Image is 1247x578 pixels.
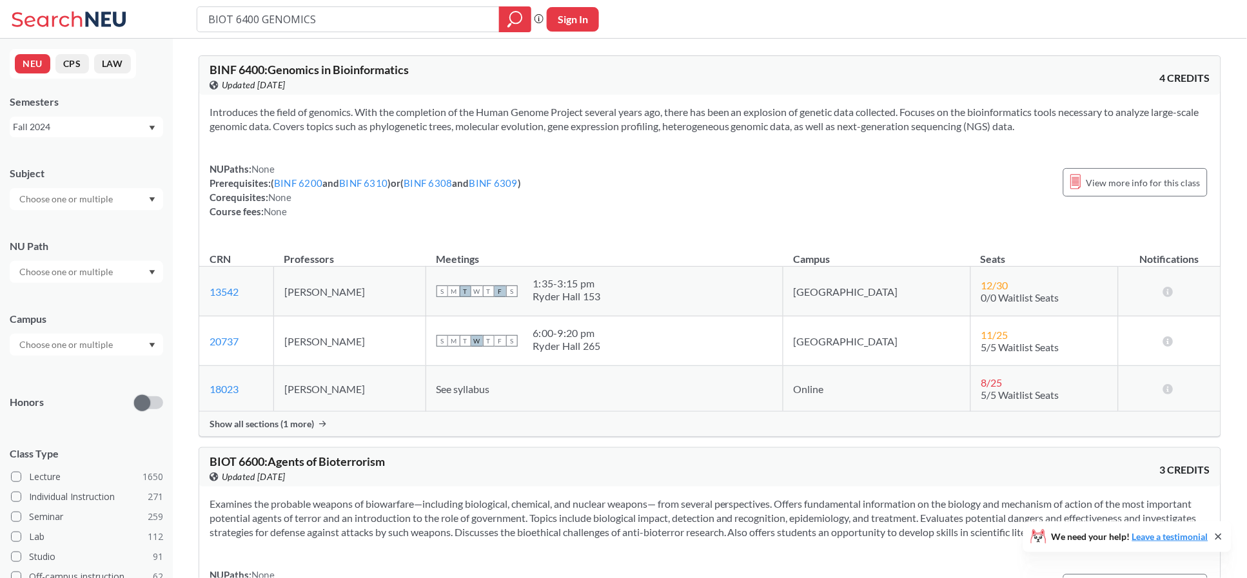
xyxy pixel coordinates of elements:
[10,447,163,461] span: Class Type
[448,285,460,297] span: M
[483,335,495,347] span: T
[94,54,131,73] button: LAW
[469,177,518,189] a: BINF 6309
[210,418,314,430] span: Show all sections (1 more)
[268,191,291,203] span: None
[210,335,239,347] a: 20737
[264,206,287,217] span: None
[274,316,426,366] td: [PERSON_NAME]
[207,8,490,30] input: Class, professor, course number, "phrase"
[981,291,1059,303] span: 0/0 Waitlist Seats
[533,327,602,340] div: 6:00 - 9:20 pm
[460,335,471,347] span: T
[981,279,1008,291] span: 12 / 30
[274,177,322,189] a: BINF 6200
[10,188,163,210] div: Dropdown arrow
[15,54,50,73] button: NEU
[483,285,495,297] span: T
[11,528,163,545] label: Lab
[10,395,44,410] p: Honors
[148,530,163,544] span: 112
[148,490,163,504] span: 271
[1132,531,1208,542] a: Leave a testimonial
[10,239,163,253] div: NU Path
[10,261,163,283] div: Dropdown arrow
[210,63,409,77] span: BINF 6400 : Genomics in Bioinformatics
[426,239,783,267] th: Meetings
[10,95,163,109] div: Semesters
[783,366,970,412] td: Online
[149,270,155,275] svg: Dropdown arrow
[251,163,275,175] span: None
[13,191,121,207] input: Choose one or multiple
[507,10,523,28] svg: magnifying glass
[11,468,163,485] label: Lecture
[1052,532,1208,541] span: We need your help!
[437,383,490,395] span: See syllabus
[404,177,453,189] a: BINF 6308
[339,177,388,189] a: BINF 6310
[149,197,155,202] svg: Dropdown arrow
[970,239,1119,267] th: Seats
[506,285,518,297] span: S
[13,337,121,352] input: Choose one or multiple
[495,285,506,297] span: F
[274,267,426,316] td: [PERSON_NAME]
[437,335,448,347] span: S
[533,277,602,290] div: 1:35 - 3:15 pm
[149,126,155,131] svg: Dropdown arrow
[533,340,602,352] div: Ryder Hall 265
[199,412,1221,436] div: Show all sections (1 more)
[10,166,163,180] div: Subject
[1160,463,1210,477] span: 3 CREDITS
[142,470,163,484] span: 1650
[210,497,1210,539] section: Examines the probable weapons of biowarfare—including biological, chemical, and nuclear weapons— ...
[210,252,231,266] div: CRN
[274,239,426,267] th: Professors
[1119,239,1221,267] th: Notifications
[274,366,426,412] td: [PERSON_NAME]
[981,329,1008,341] span: 11 / 25
[981,389,1059,401] span: 5/5 Waitlist Seats
[11,548,163,565] label: Studio
[437,285,448,297] span: S
[10,312,163,326] div: Campus
[210,285,239,298] a: 13542
[1160,71,1210,85] span: 4 CREDITS
[471,335,483,347] span: W
[11,508,163,525] label: Seminar
[210,162,521,218] div: NUPaths: Prerequisites: ( and ) or ( and ) Corequisites: Course fees:
[981,341,1059,353] span: 5/5 Waitlist Seats
[149,343,155,348] svg: Dropdown arrow
[148,510,163,524] span: 259
[783,316,970,366] td: [GEOGRAPHIC_DATA]
[13,120,148,134] div: Fall 2024
[11,488,163,505] label: Individual Instruction
[153,550,163,564] span: 91
[471,285,483,297] span: W
[533,290,602,303] div: Ryder Hall 153
[460,285,471,297] span: T
[210,454,385,468] span: BIOT 6600 : Agents of Bioterrorism
[222,470,286,484] span: Updated [DATE]
[13,264,121,280] input: Choose one or multiple
[210,105,1210,133] section: Introduces the field of genomics. With the completion of the Human Genome Project several years a...
[55,54,89,73] button: CPS
[495,335,506,347] span: F
[10,334,163,356] div: Dropdown arrow
[783,239,970,267] th: Campus
[547,7,599,32] button: Sign In
[222,78,286,92] span: Updated [DATE]
[783,267,970,316] td: [GEOGRAPHIC_DATA]
[506,335,518,347] span: S
[448,335,460,347] span: M
[981,376,1003,389] span: 8 / 25
[499,6,531,32] div: magnifying glass
[210,383,239,395] a: 18023
[1086,175,1201,191] span: View more info for this class
[10,117,163,137] div: Fall 2024Dropdown arrow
